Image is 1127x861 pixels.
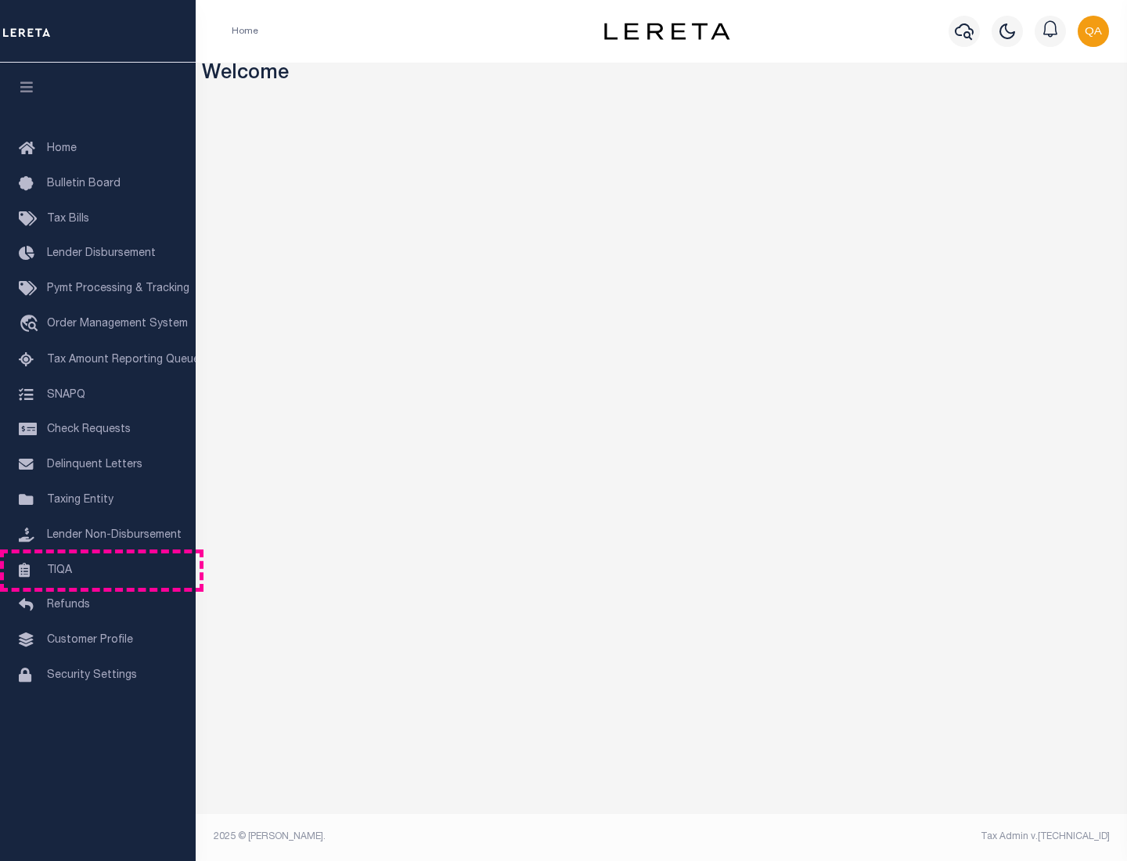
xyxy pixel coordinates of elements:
[673,830,1110,844] div: Tax Admin v.[TECHNICAL_ID]
[19,315,44,335] i: travel_explore
[47,178,121,189] span: Bulletin Board
[202,63,1122,87] h3: Welcome
[604,23,729,40] img: logo-dark.svg
[47,214,89,225] span: Tax Bills
[47,600,90,611] span: Refunds
[47,319,188,330] span: Order Management System
[47,564,72,575] span: TIQA
[202,830,662,844] div: 2025 © [PERSON_NAME].
[47,635,133,646] span: Customer Profile
[47,248,156,259] span: Lender Disbursement
[47,283,189,294] span: Pymt Processing & Tracking
[47,143,77,154] span: Home
[47,530,182,541] span: Lender Non-Disbursement
[1078,16,1109,47] img: svg+xml;base64,PHN2ZyB4bWxucz0iaHR0cDovL3d3dy53My5vcmcvMjAwMC9zdmciIHBvaW50ZXItZXZlbnRzPSJub25lIi...
[47,670,137,681] span: Security Settings
[232,24,258,38] li: Home
[47,495,113,506] span: Taxing Entity
[47,459,142,470] span: Delinquent Letters
[47,424,131,435] span: Check Requests
[47,389,85,400] span: SNAPQ
[47,355,200,366] span: Tax Amount Reporting Queue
